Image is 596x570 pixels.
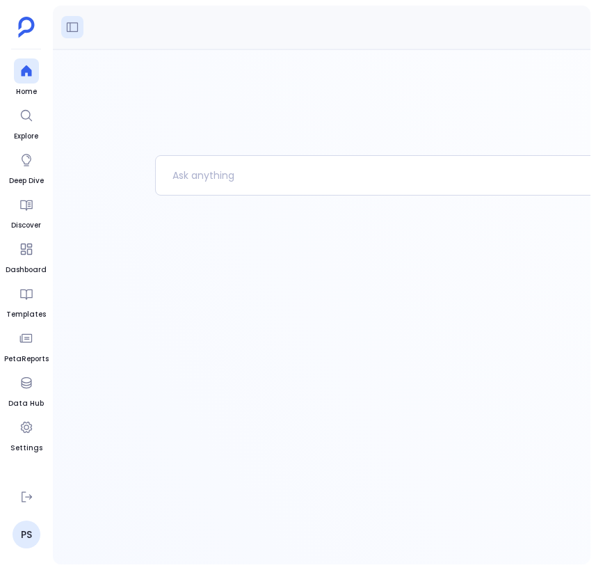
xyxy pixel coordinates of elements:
[8,398,44,409] span: Data Hub
[14,103,39,142] a: Explore
[9,148,44,187] a: Deep Dive
[10,443,42,454] span: Settings
[10,415,42,454] a: Settings
[6,309,46,320] span: Templates
[6,281,46,320] a: Templates
[14,86,39,97] span: Home
[9,175,44,187] span: Deep Dive
[8,370,44,409] a: Data Hub
[14,58,39,97] a: Home
[18,17,35,38] img: petavue logo
[13,521,40,548] a: PS
[11,220,41,231] span: Discover
[14,131,39,142] span: Explore
[6,237,47,276] a: Dashboard
[4,326,49,365] a: PetaReports
[4,354,49,365] span: PetaReports
[11,192,41,231] a: Discover
[6,264,47,276] span: Dashboard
